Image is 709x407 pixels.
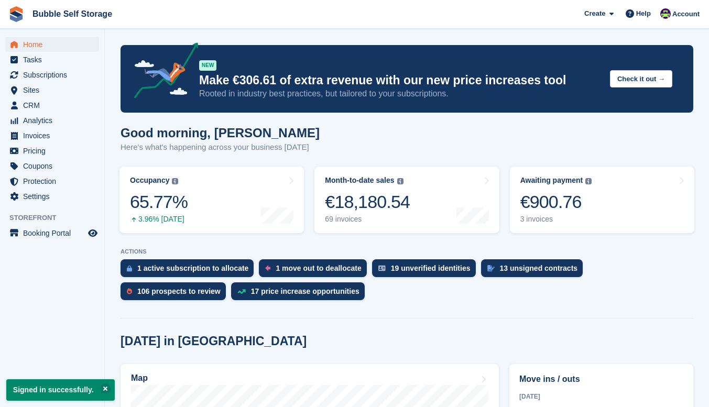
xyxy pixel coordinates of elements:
img: icon-info-grey-7440780725fd019a000dd9b08b2336e03edf1995a4989e88bcd33f0948082b44.svg [397,178,403,184]
span: Home [23,37,86,52]
img: prospect-51fa495bee0391a8d652442698ab0144808aea92771e9ea1ae160a38d050c398.svg [127,288,132,294]
button: Check it out → [610,70,672,87]
span: Settings [23,189,86,204]
a: menu [5,144,99,158]
a: menu [5,174,99,189]
h2: [DATE] in [GEOGRAPHIC_DATA] [121,334,307,348]
a: 106 prospects to review [121,282,231,305]
span: Help [636,8,651,19]
p: Make €306.61 of extra revenue with our new price increases tool [199,73,602,88]
a: 1 active subscription to allocate [121,259,259,282]
img: Tom Gilmore [660,8,671,19]
p: Here's what's happening across your business [DATE] [121,141,320,153]
a: 19 unverified identities [372,259,481,282]
div: 17 price increase opportunities [251,287,359,295]
img: stora-icon-8386f47178a22dfd0bd8f6a31ec36ba5ce8667c1dd55bd0f319d3a0aa187defe.svg [8,6,24,22]
a: menu [5,52,99,67]
div: Month-to-date sales [325,176,394,185]
span: Analytics [23,113,86,128]
a: Month-to-date sales €18,180.54 69 invoices [314,167,499,233]
a: menu [5,189,99,204]
div: 1 move out to deallocate [276,264,361,272]
img: verify_identity-adf6edd0f0f0b5bbfe63781bf79b02c33cf7c696d77639b501bdc392416b5a36.svg [378,265,386,271]
span: Protection [23,174,86,189]
a: 1 move out to deallocate [259,259,372,282]
h1: Good morning, [PERSON_NAME] [121,126,320,140]
img: contract_signature_icon-13c848040528278c33f63329250d36e43548de30e8caae1d1a13099fd9432cc5.svg [487,265,495,271]
p: Rooted in industry best practices, but tailored to your subscriptions. [199,88,602,100]
div: 65.77% [130,191,188,213]
a: menu [5,113,99,128]
img: move_outs_to_deallocate_icon-f764333ba52eb49d3ac5e1228854f67142a1ed5810a6f6cc68b1a99e826820c5.svg [265,265,270,271]
div: 1 active subscription to allocate [137,264,248,272]
div: €18,180.54 [325,191,410,213]
a: menu [5,37,99,52]
a: menu [5,226,99,240]
a: menu [5,98,99,113]
a: Preview store [86,227,99,239]
span: Create [584,8,605,19]
span: Account [672,9,700,19]
img: icon-info-grey-7440780725fd019a000dd9b08b2336e03edf1995a4989e88bcd33f0948082b44.svg [585,178,592,184]
a: Awaiting payment €900.76 3 invoices [510,167,694,233]
span: Pricing [23,144,86,158]
a: 13 unsigned contracts [481,259,588,282]
span: Coupons [23,159,86,173]
div: 19 unverified identities [391,264,471,272]
a: menu [5,68,99,82]
div: €900.76 [520,191,592,213]
span: Invoices [23,128,86,143]
div: 3 invoices [520,215,592,224]
div: Occupancy [130,176,169,185]
img: active_subscription_to_allocate_icon-d502201f5373d7db506a760aba3b589e785aa758c864c3986d89f69b8ff3... [127,265,132,272]
span: CRM [23,98,86,113]
span: Booking Portal [23,226,86,240]
img: price-adjustments-announcement-icon-8257ccfd72463d97f412b2fc003d46551f7dbcb40ab6d574587a9cd5c0d94... [125,42,199,102]
div: Awaiting payment [520,176,583,185]
span: Subscriptions [23,68,86,82]
a: Bubble Self Storage [28,5,116,23]
span: Storefront [9,213,104,223]
a: Occupancy 65.77% 3.96% [DATE] [119,167,304,233]
img: price_increase_opportunities-93ffe204e8149a01c8c9dc8f82e8f89637d9d84a8eef4429ea346261dce0b2c0.svg [237,289,246,294]
div: 106 prospects to review [137,287,221,295]
p: ACTIONS [121,248,693,255]
div: 3.96% [DATE] [130,215,188,224]
a: 17 price increase opportunities [231,282,370,305]
h2: Map [131,373,148,383]
span: Tasks [23,52,86,67]
div: NEW [199,60,216,71]
div: 69 invoices [325,215,410,224]
span: Sites [23,83,86,97]
img: icon-info-grey-7440780725fd019a000dd9b08b2336e03edf1995a4989e88bcd33f0948082b44.svg [172,178,178,184]
div: 13 unsigned contracts [500,264,578,272]
a: menu [5,128,99,143]
a: menu [5,83,99,97]
p: Signed in successfully. [6,379,115,401]
div: [DATE] [519,392,683,401]
a: menu [5,159,99,173]
h2: Move ins / outs [519,373,683,386]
